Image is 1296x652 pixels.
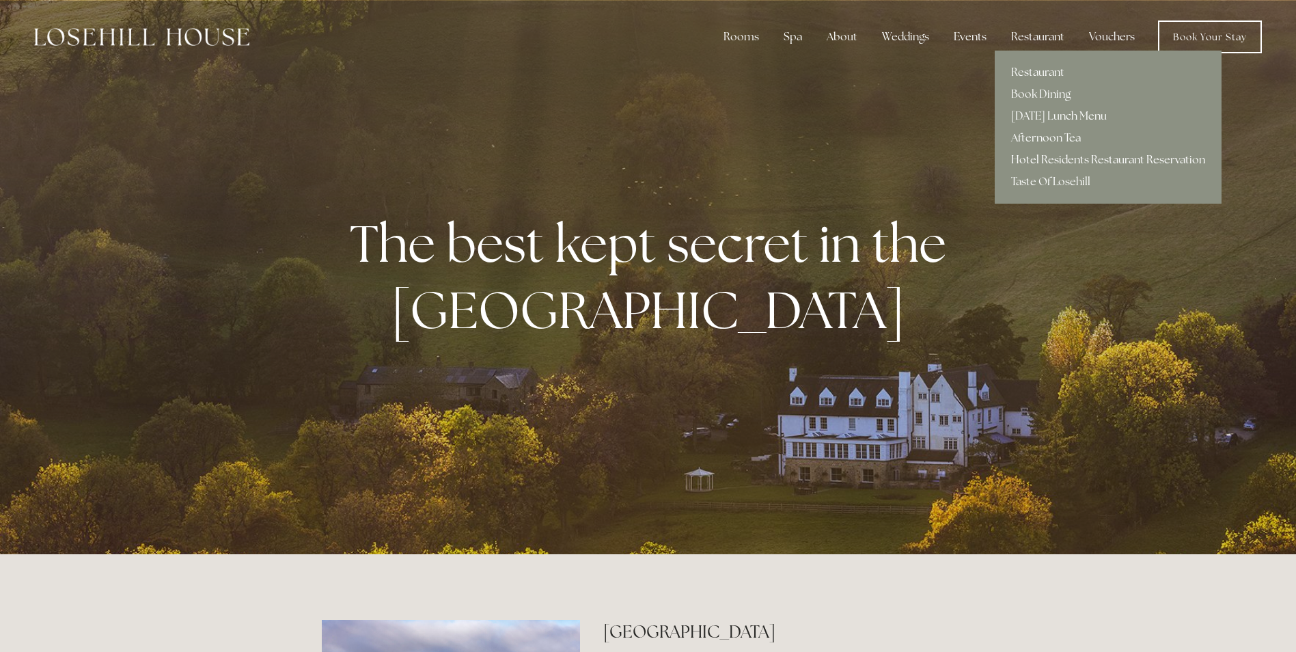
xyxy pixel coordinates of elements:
[713,23,770,51] div: Rooms
[773,23,813,51] div: Spa
[995,62,1222,83] a: Restaurant
[995,127,1222,149] a: Afternoon Tea
[995,105,1222,127] a: [DATE] Lunch Menu
[1158,21,1262,53] a: Book Your Stay
[350,210,957,344] strong: The best kept secret in the [GEOGRAPHIC_DATA]
[34,28,249,46] img: Losehill House
[995,83,1222,105] a: Book Dining
[603,620,974,644] h2: [GEOGRAPHIC_DATA]
[1000,23,1075,51] div: Restaurant
[1078,23,1146,51] a: Vouchers
[943,23,997,51] div: Events
[871,23,940,51] div: Weddings
[995,171,1222,193] a: Taste Of Losehill
[995,149,1222,171] a: Hotel Residents Restaurant Reservation
[816,23,868,51] div: About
